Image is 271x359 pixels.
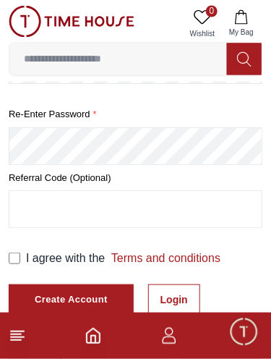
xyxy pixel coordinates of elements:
[184,6,220,43] a: 0Wishlist
[206,6,218,17] span: 0
[85,327,102,345] a: Home
[9,171,262,185] label: Referral Code (Optional)
[105,252,220,264] a: Terms and conditions
[228,316,260,348] div: Chat Widget
[26,250,220,267] label: I agree with the
[184,29,220,40] span: Wishlist
[220,6,262,43] button: My Bag
[9,284,134,316] button: Create Account
[9,6,134,38] img: ...
[148,284,200,315] a: Login
[223,28,259,38] span: My Bag
[35,292,108,308] div: Create Account
[9,107,262,122] label: Re-enter Password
